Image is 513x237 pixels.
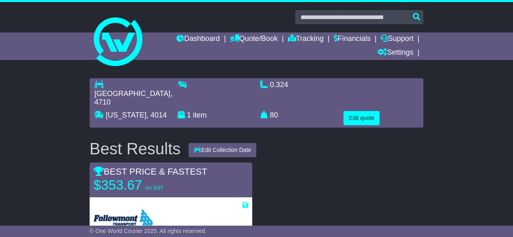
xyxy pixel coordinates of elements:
[94,90,172,107] span: , 4710
[378,46,413,60] a: Settings
[146,111,167,119] span: , 4014
[176,32,220,46] a: Dashboard
[94,90,170,98] span: [GEOGRAPHIC_DATA]
[189,143,256,157] button: Edit Collection Date
[288,32,324,46] a: Tracking
[230,32,278,46] a: Quote/Book
[380,32,413,46] a: Support
[270,111,278,119] span: 80
[90,228,207,234] span: © One World Courier 2025. All rights reserved.
[94,177,195,193] p: $353.67
[94,167,207,177] span: BEST PRICE & FASTEST
[106,111,146,119] span: [US_STATE]
[146,185,163,191] span: inc GST
[187,111,191,119] span: 1
[334,32,371,46] a: Financials
[270,81,288,89] span: 0.324
[94,209,153,235] img: Followmont Transport: Domestic
[193,111,207,119] span: item
[86,140,185,158] div: Best Results
[343,111,380,125] button: Edit quote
